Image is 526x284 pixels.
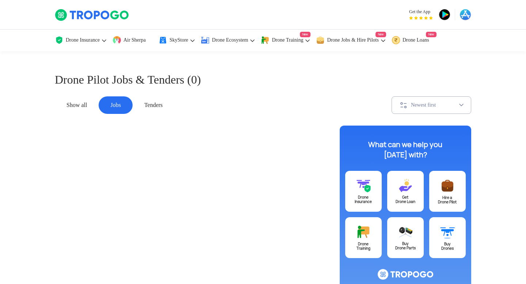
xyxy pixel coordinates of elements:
div: Tenders [133,96,174,114]
img: TropoGo Logo [55,9,130,21]
span: New [376,32,386,37]
img: ic_training@3x.svg [356,224,371,239]
a: Hire aDrone Pilot [429,171,466,212]
span: New [300,32,310,37]
span: Drone Loans [403,37,429,43]
a: Drone Jobs & Hire PilotsNew [316,30,386,51]
img: ic_postajob@3x.svg [440,178,455,193]
a: Air Sherpa [113,30,153,51]
span: Drone Insurance [66,37,100,43]
div: Get Drone Loan [387,195,424,204]
img: ic_playstore.png [439,9,450,20]
div: Drone Insurance [345,195,382,204]
div: Newest first [411,102,458,108]
a: GetDrone Loan [387,171,424,212]
a: Drone TrainingNew [261,30,310,51]
span: Get the App [409,9,433,15]
div: What can we help you [DATE] with? [360,139,451,160]
a: Drone Ecosystem [201,30,255,51]
div: Hire a Drone Pilot [429,196,466,204]
img: ic_drone_insurance@3x.svg [356,178,371,193]
a: DroneTraining [345,217,382,258]
img: ic_appstore.png [460,9,471,20]
span: Drone Training [272,37,303,43]
span: Drone Ecosystem [212,37,248,43]
span: New [426,32,437,37]
img: ic_logo@3x.svg [378,269,433,280]
div: Show all [55,96,99,114]
button: Newest first [392,96,471,114]
span: SkyStore [169,37,188,43]
a: Drone LoansNew [392,30,437,51]
a: BuyDrone Parts [387,217,424,258]
div: Jobs [99,96,132,114]
div: Drone Training [345,242,382,251]
a: SkyStore [159,30,195,51]
span: Air Sherpa [123,37,146,43]
img: ic_loans@3x.svg [398,178,413,193]
img: ic_droneparts@3x.svg [398,224,413,239]
h1: Drone Pilot Jobs & Tenders (0) [55,72,471,88]
div: Buy Drones [429,242,466,251]
a: DroneInsurance [345,171,382,212]
div: Buy Drone Parts [387,242,424,250]
a: Drone Insurance [55,30,107,51]
img: App Raking [409,16,433,20]
span: Drone Jobs & Hire Pilots [327,37,379,43]
a: BuyDrones [429,217,466,258]
img: ic_buydrone@3x.svg [440,224,455,239]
